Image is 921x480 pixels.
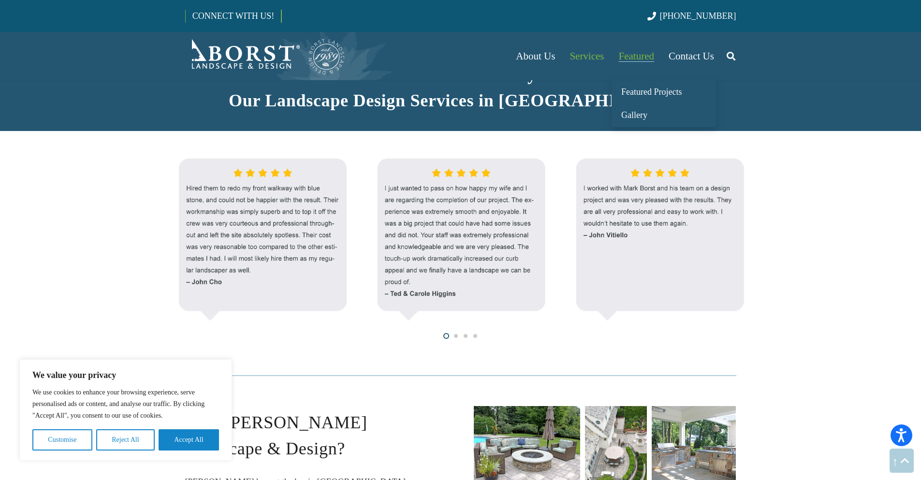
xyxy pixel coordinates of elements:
[660,11,736,21] span: [PHONE_NUMBER]
[612,104,716,128] a: Gallery
[159,429,219,451] button: Accept All
[721,44,741,68] a: Search
[32,429,92,451] button: Customise
[509,32,562,80] a: About Us
[32,387,219,422] p: We use cookies to enhance your browsing experience, serve personalised ads or content, and analys...
[890,449,914,473] a: Back to top
[186,4,281,28] a: CONNECT WITH US!
[621,110,647,120] span: Gallery
[185,409,448,462] h2: Why [PERSON_NAME] Landscape & Design?
[612,80,716,104] a: Featured Projects
[516,50,555,62] span: About Us
[619,50,654,62] span: Featured
[32,369,219,381] p: We value your privacy
[562,32,611,80] a: Services
[19,359,232,461] div: We value your privacy
[669,50,714,62] span: Contact Us
[647,11,736,21] a: [PHONE_NUMBER]
[570,50,604,62] span: Services
[185,37,346,75] a: Borst-Logo
[96,429,155,451] button: Reject All
[661,32,721,80] a: Contact Us
[612,32,661,80] a: Featured
[621,87,682,97] span: Featured Projects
